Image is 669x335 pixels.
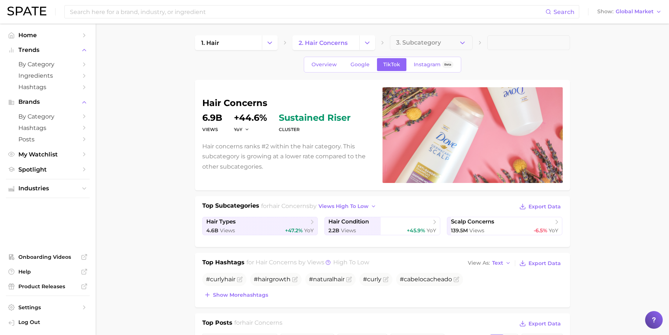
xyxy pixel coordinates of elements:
[279,125,350,134] dt: cluster
[258,276,269,283] span: hair
[549,227,558,234] span: YoY
[69,6,545,18] input: Search here for a brand, industry, or ingredient
[6,134,90,145] a: Posts
[407,227,425,234] span: +45.9%
[333,259,369,266] span: high to low
[292,35,359,50] a: 2. hair concerns
[466,258,513,268] button: View AsText
[6,317,90,329] a: Log out. Currently logged in with e-mail jenny.zeng@spate.nyc.
[237,276,243,282] button: Flag as miscategorized or irrelevant
[206,227,218,234] span: 4.6b
[261,202,378,209] span: for by
[18,47,77,53] span: Trends
[254,276,291,283] span: # growth
[363,276,381,283] span: #curly
[377,58,406,71] a: TikTok
[6,302,90,313] a: Settings
[246,258,369,268] h2: for by Views
[202,125,222,134] dt: Views
[6,111,90,122] a: by Category
[18,84,77,91] span: Hashtags
[18,166,77,173] span: Spotlight
[616,10,654,14] span: Global Market
[317,201,378,211] button: views high to low
[201,39,219,46] span: 1. hair
[234,126,250,133] button: YoY
[224,276,235,283] span: hair
[18,319,84,325] span: Log Out
[383,61,400,68] span: TikTok
[195,35,262,50] a: 1. hair
[6,164,90,175] a: Spotlight
[447,217,563,235] a: scalp concerns139.5m Views-6.5% YoY
[202,290,270,300] button: Show morehashtags
[312,61,337,68] span: Overview
[202,217,318,235] a: hair types4.6b Views+47.2% YoY
[6,29,90,41] a: Home
[341,227,356,234] span: Views
[469,227,484,234] span: Views
[18,61,77,68] span: by Category
[451,227,468,234] span: 139.5m
[18,283,77,290] span: Product Releases
[6,183,90,194] button: Industries
[220,227,235,234] span: Views
[534,227,547,234] span: -6.5%
[529,260,561,267] span: Export Data
[517,318,562,329] button: Export Data
[202,99,374,107] h1: hair concerns
[18,113,77,120] span: by Category
[595,7,663,17] button: ShowGlobal Market
[18,99,77,105] span: Brands
[451,218,494,225] span: scalp concerns
[427,227,436,234] span: YoY
[242,319,282,326] span: hair concerns
[18,254,77,260] span: Onboarding Videos
[597,10,613,14] span: Show
[517,201,562,212] button: Export Data
[390,35,473,50] button: 3. Subcategory
[6,70,90,81] a: Ingredients
[18,32,77,39] span: Home
[350,61,370,68] span: Google
[468,261,490,265] span: View As
[18,185,77,192] span: Industries
[213,292,268,298] span: Show more hashtags
[400,276,452,283] span: #cabelocacheado
[6,266,90,277] a: Help
[6,45,90,56] button: Trends
[6,96,90,107] button: Brands
[334,276,345,283] span: hair
[202,141,374,172] p: Hair concerns ranks #2 within the hair category. This subcategory is growing at a lower rate comp...
[344,58,376,71] a: Google
[408,58,460,71] a: InstagramBeta
[18,136,77,143] span: Posts
[453,276,459,282] button: Flag as miscategorized or irrelevant
[529,321,561,327] span: Export Data
[285,227,303,234] span: +47.2%
[206,276,235,283] span: #curly
[18,268,77,275] span: Help
[359,35,375,50] button: Change Category
[6,281,90,292] a: Product Releases
[18,72,77,79] span: Ingredients
[529,204,561,210] span: Export Data
[234,318,282,329] h2: for
[202,258,245,268] h1: Top Hashtags
[6,81,90,93] a: Hashtags
[7,7,46,15] img: SPATE
[256,259,297,266] span: hair concerns
[517,258,562,268] button: Export Data
[299,39,348,46] span: 2. hair concerns
[383,276,389,282] button: Flag as miscategorized or irrelevant
[324,217,440,235] a: hair condition2.2b Views+45.9% YoY
[309,276,345,283] span: #natural
[18,124,77,131] span: Hashtags
[234,113,267,122] dd: +44.6%
[6,59,90,70] a: by Category
[202,113,222,122] dd: 6.9b
[202,201,259,212] h1: Top Subcategories
[202,318,232,329] h1: Top Posts
[279,113,350,122] span: sustained riser
[6,122,90,134] a: Hashtags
